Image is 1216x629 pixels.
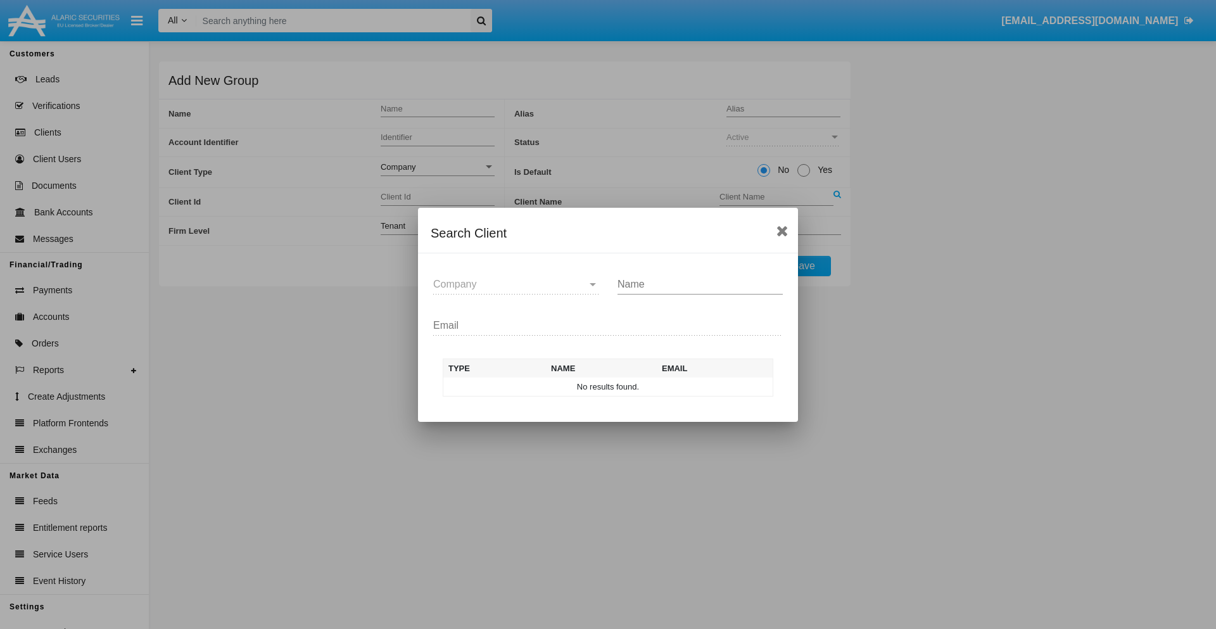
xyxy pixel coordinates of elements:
span: Company [433,279,476,289]
th: Type [443,359,547,378]
div: Search Client [431,223,785,243]
th: Email [657,359,773,378]
th: Name [546,359,657,378]
td: No results found. [443,378,773,397]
